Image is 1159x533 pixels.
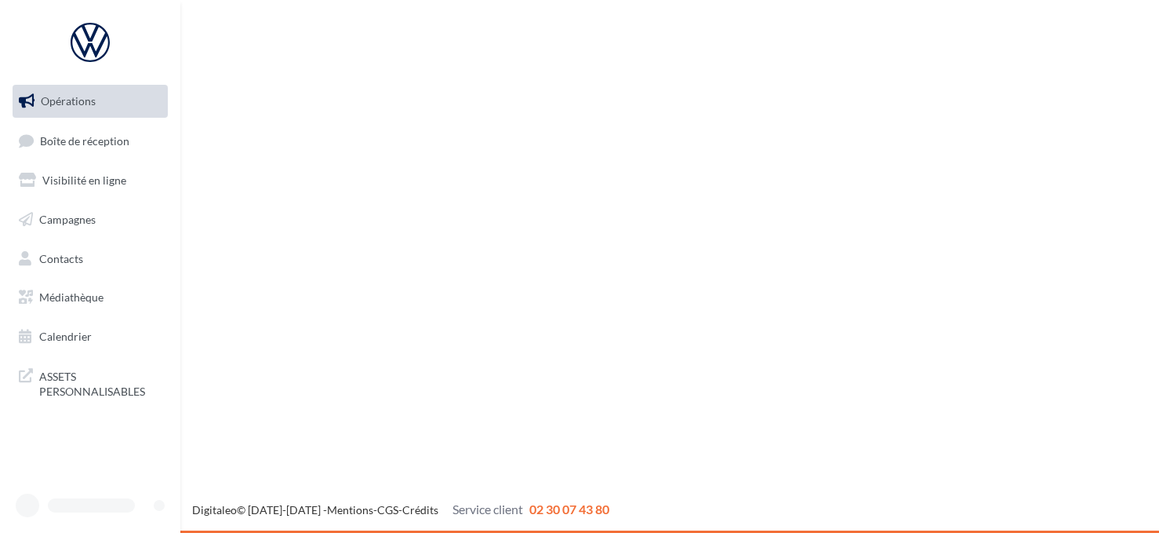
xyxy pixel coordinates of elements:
[40,133,129,147] span: Boîte de réception
[41,94,96,108] span: Opérations
[9,203,171,236] a: Campagnes
[9,85,171,118] a: Opérations
[42,173,126,187] span: Visibilité en ligne
[327,503,373,517] a: Mentions
[39,290,104,304] span: Médiathèque
[402,503,438,517] a: Crédits
[9,360,171,406] a: ASSETS PERSONNALISABLES
[9,281,171,314] a: Médiathèque
[192,503,609,517] span: © [DATE]-[DATE] - - -
[9,243,171,276] a: Contacts
[39,251,83,265] span: Contacts
[377,503,398,517] a: CGS
[39,366,162,400] span: ASSETS PERSONNALISABLES
[9,320,171,353] a: Calendrier
[192,503,237,517] a: Digitaleo
[9,124,171,158] a: Boîte de réception
[39,330,92,343] span: Calendrier
[9,164,171,197] a: Visibilité en ligne
[39,213,96,226] span: Campagnes
[452,502,523,517] span: Service client
[529,502,609,517] span: 02 30 07 43 80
